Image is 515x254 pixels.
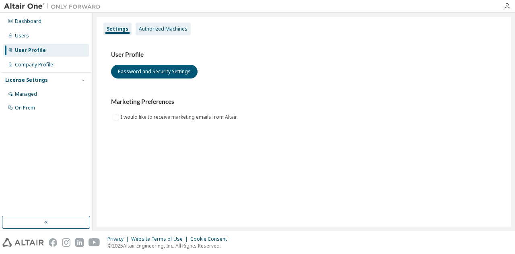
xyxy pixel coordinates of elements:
[2,238,44,247] img: altair_logo.svg
[107,236,131,242] div: Privacy
[4,2,105,10] img: Altair One
[107,26,128,32] div: Settings
[15,105,35,111] div: On Prem
[121,112,239,122] label: I would like to receive marketing emails from Altair
[107,242,232,249] p: © 2025 Altair Engineering, Inc. All Rights Reserved.
[111,98,496,106] h3: Marketing Preferences
[131,236,190,242] div: Website Terms of Use
[15,62,53,68] div: Company Profile
[139,26,187,32] div: Authorized Machines
[62,238,70,247] img: instagram.svg
[15,47,46,54] div: User Profile
[15,33,29,39] div: Users
[89,238,100,247] img: youtube.svg
[15,18,41,25] div: Dashboard
[15,91,37,97] div: Managed
[75,238,84,247] img: linkedin.svg
[111,65,198,78] button: Password and Security Settings
[5,77,48,83] div: License Settings
[49,238,57,247] img: facebook.svg
[190,236,232,242] div: Cookie Consent
[111,51,496,59] h3: User Profile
